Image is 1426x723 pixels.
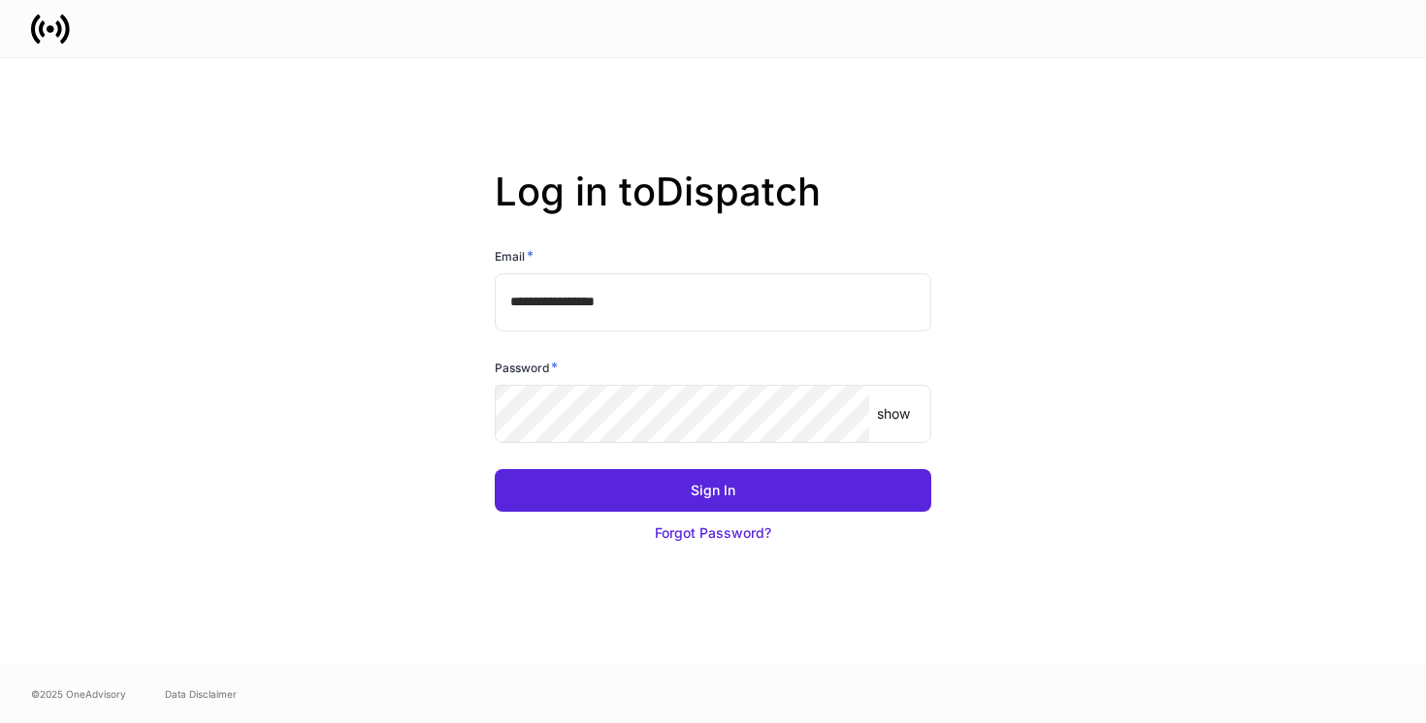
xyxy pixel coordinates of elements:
[655,523,771,543] div: Forgot Password?
[877,404,910,424] p: show
[495,512,931,554] button: Forgot Password?
[495,358,558,377] h6: Password
[495,246,534,266] h6: Email
[691,481,735,500] div: Sign In
[31,686,126,702] span: © 2025 OneAdvisory
[495,169,931,246] h2: Log in to Dispatch
[165,686,237,702] a: Data Disclaimer
[495,469,931,512] button: Sign In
